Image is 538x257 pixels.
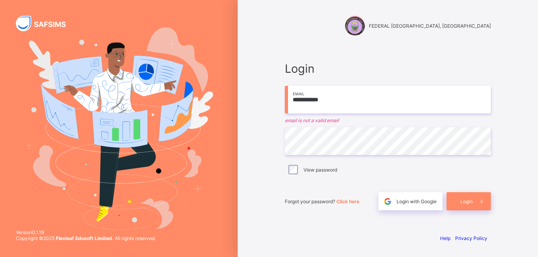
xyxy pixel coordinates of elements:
[460,198,473,204] span: Login
[285,198,359,204] span: Forgot your password?
[285,117,491,123] em: email is not a valid email
[16,16,75,31] img: SAFSIMS Logo
[303,167,337,173] label: View password
[455,235,487,241] a: Privacy Policy
[16,235,156,241] span: Copyright © 2025 All rights reserved.
[369,23,491,29] span: FEDERAL [GEOGRAPHIC_DATA], [GEOGRAPHIC_DATA]
[16,229,156,235] span: Version 0.1.19
[397,198,437,204] span: Login with Google
[285,62,491,76] span: Login
[383,197,392,206] img: google.396cfc9801f0270233282035f929180a.svg
[25,27,213,230] img: Hero Image
[56,235,114,241] strong: Flexisaf Edusoft Limited.
[336,198,359,204] a: Click here
[440,235,450,241] a: Help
